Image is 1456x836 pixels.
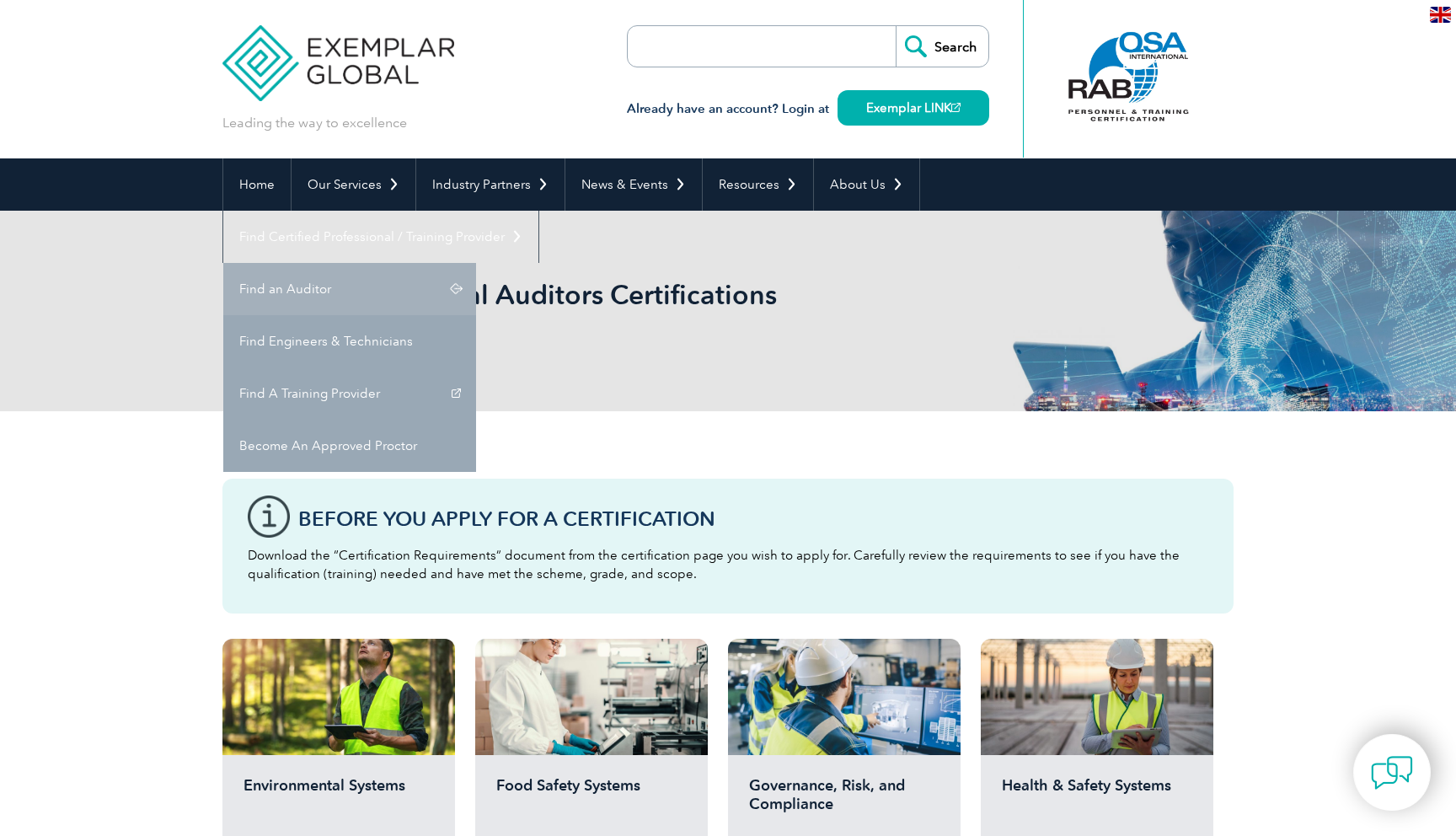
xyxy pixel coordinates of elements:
[248,546,1208,583] p: Download the “Certification Requirements” document from the certification page you wish to apply ...
[814,158,919,211] a: About Us
[292,158,415,211] a: Our Services
[298,508,1208,529] h3: Before You Apply For a Certification
[222,114,407,132] p: Leading the way to excellence
[951,103,961,112] img: open_square.png
[627,99,989,120] h3: Already have an account? Login at
[838,90,989,126] a: Exemplar LINK
[496,776,687,827] h2: Food Safety Systems
[1430,7,1451,23] img: en
[416,158,565,211] a: Industry Partners
[223,158,291,211] a: Home
[1002,776,1192,827] h2: Health & Safety Systems
[223,420,476,472] a: Become An Approved Proctor
[222,278,870,344] h1: Browse All Individual Auditors Certifications by Category
[565,158,702,211] a: News & Events
[223,367,476,420] a: Find A Training Provider
[1371,752,1413,794] img: contact-chat.png
[223,315,476,367] a: Find Engineers & Technicians
[244,776,434,827] h2: Environmental Systems
[223,263,476,315] a: Find an Auditor
[703,158,813,211] a: Resources
[223,211,538,263] a: Find Certified Professional / Training Provider
[749,776,939,827] h2: Governance, Risk, and Compliance
[896,26,988,67] input: Search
